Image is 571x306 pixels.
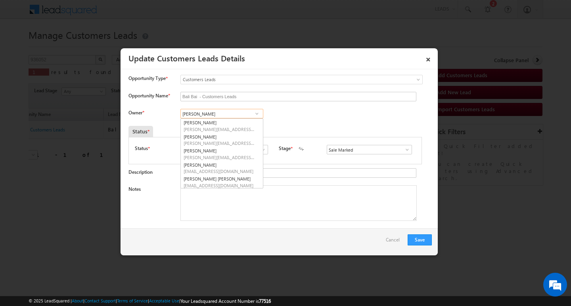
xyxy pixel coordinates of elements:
a: Show All Items [400,146,410,154]
em: Submit [116,244,144,255]
a: Customers Leads [180,75,423,84]
span: [PERSON_NAME][EMAIL_ADDRESS][DOMAIN_NAME] [184,154,255,160]
label: Status [135,145,148,152]
span: Opportunity Type [128,75,166,82]
textarea: Type your message and click 'Submit' [10,73,145,237]
span: [EMAIL_ADDRESS][DOMAIN_NAME] [184,182,255,188]
a: [PERSON_NAME] [181,133,263,147]
label: Notes [128,186,141,192]
span: [EMAIL_ADDRESS][DOMAIN_NAME] [184,168,255,174]
a: Show All Items [256,146,266,154]
span: [PERSON_NAME][EMAIL_ADDRESS][PERSON_NAME][DOMAIN_NAME] [184,140,255,146]
button: Save [408,234,432,245]
a: About [72,298,83,303]
span: [PERSON_NAME][EMAIL_ADDRESS][PERSON_NAME][DOMAIN_NAME] [184,126,255,132]
div: Minimize live chat window [130,4,149,23]
a: Acceptable Use [149,298,179,303]
input: Type to Search [327,145,412,154]
span: © 2025 LeadSquared | | | | | [29,297,271,305]
a: [PERSON_NAME] [181,161,263,175]
span: 77516 [259,298,271,304]
div: Leave a message [41,42,133,52]
a: Show All Items [252,110,262,118]
a: Cancel [386,234,404,249]
input: Type to Search [180,109,263,118]
div: Status [128,126,153,137]
a: × [422,51,435,65]
span: Your Leadsquared Account Number is [180,298,271,304]
label: Stage [279,145,291,152]
a: [PERSON_NAME] [181,147,263,161]
a: [PERSON_NAME] [181,119,263,133]
label: Description [128,169,153,175]
label: Opportunity Name [128,93,170,99]
label: Owner [128,110,144,116]
img: d_60004797649_company_0_60004797649 [13,42,33,52]
a: [PERSON_NAME] [PERSON_NAME] [181,175,263,189]
a: Update Customers Leads Details [128,52,245,63]
a: Terms of Service [117,298,148,303]
a: Contact Support [84,298,116,303]
span: Customers Leads [181,76,390,83]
